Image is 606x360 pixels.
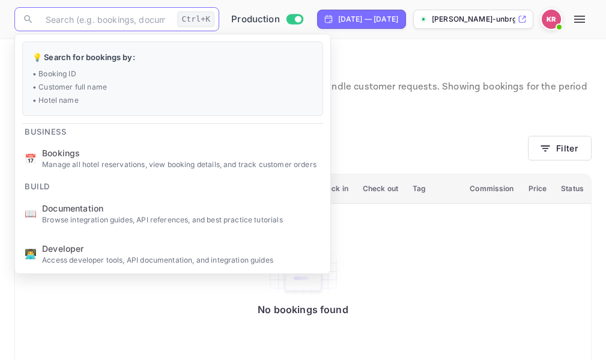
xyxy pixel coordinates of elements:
div: Switch to Sandbox mode [226,13,308,26]
th: Check out [356,174,405,204]
th: Check in [311,174,356,204]
p: Manage all hotel reservations, view booking details, and track customer orders [42,159,321,170]
img: Kobus Roux [542,10,561,29]
span: Documentation [42,202,321,215]
span: Developer [42,242,321,255]
p: 👨‍💻 [25,246,37,261]
button: Filter [528,136,592,160]
input: Search (e.g. bookings, documentation) [38,7,172,31]
span: Business [15,120,76,139]
p: • Hotel name [32,95,313,106]
th: Tag [405,174,462,204]
div: [DATE] — [DATE] [338,14,398,25]
span: Production [231,13,280,26]
th: Commission [462,174,521,204]
span: Build [15,174,59,194]
p: [PERSON_NAME]-unbrg.[PERSON_NAME]... [432,14,515,25]
p: • Customer full name [32,82,313,93]
th: Price [521,174,554,204]
p: Access developer tools, API documentation, and integration guides [42,255,321,266]
p: No bookings found [258,304,348,316]
p: 📅 [25,151,37,166]
p: 📖 [25,206,37,221]
p: Browse integration guides, API references, and best practice tutorials [42,215,321,225]
span: Bookings [42,147,321,159]
div: Ctrl+K [177,11,214,27]
p: • Booking ID [32,69,313,79]
p: 💡 Search for bookings by: [32,52,313,64]
th: Status [554,174,591,204]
